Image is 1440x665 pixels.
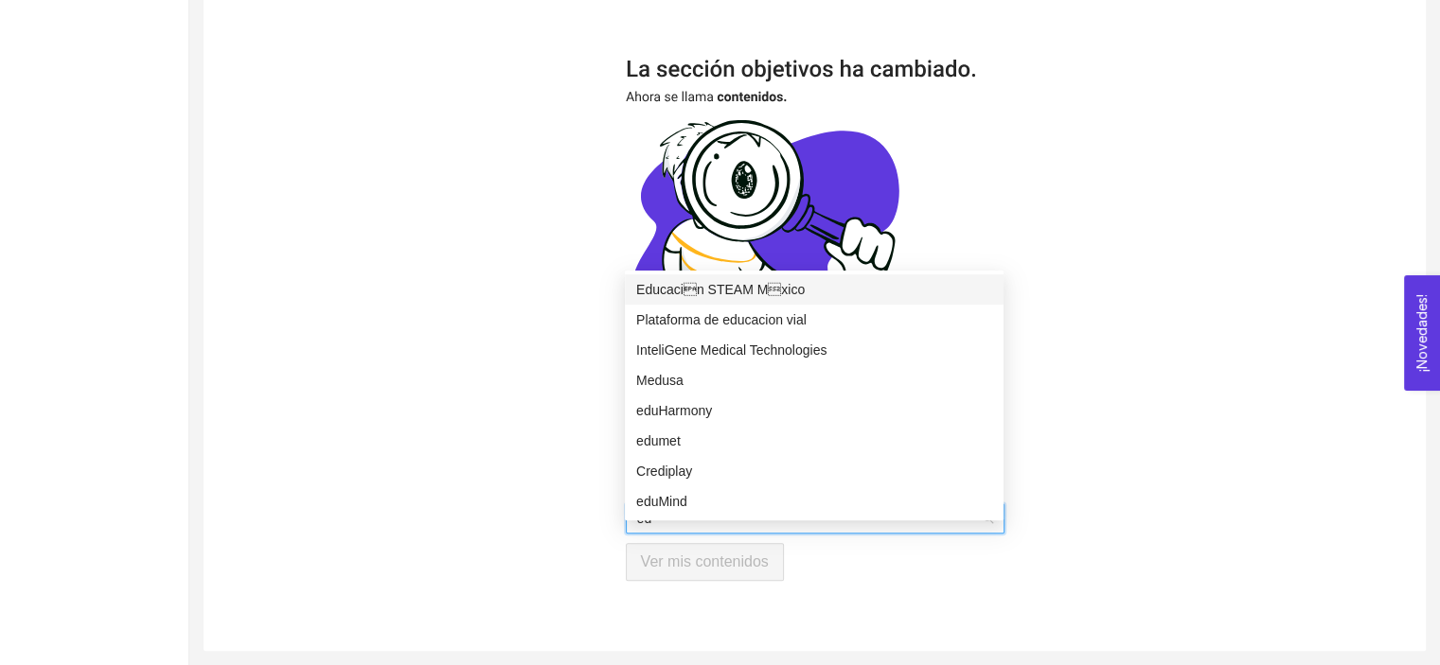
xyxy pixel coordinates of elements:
[625,305,1004,335] div: Plataforma de educacion vial
[626,543,784,581] button: Ver mis contenidos
[636,491,992,512] div: eduMind
[625,456,1004,486] div: Crediplay
[626,60,1004,503] img: redireccionamiento.7b00f663.svg
[636,309,992,330] div: Plataforma de educacion vial
[625,335,1004,365] div: InteliGene Medical Technologies
[625,395,1004,426] div: eduHarmony
[625,486,1004,516] div: eduMind
[636,370,992,391] div: Medusa
[625,274,1004,305] div: Educacin STEAM Mxico
[636,340,992,360] div: InteliGene Medical Technologies
[636,430,992,451] div: edumet
[636,461,992,481] div: Crediplay
[625,426,1004,456] div: edumet
[625,365,1004,395] div: Medusa
[1404,275,1440,391] button: Open Feedback Widget
[636,279,992,300] div: Educacin STEAM Mxico
[636,400,992,421] div: eduHarmony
